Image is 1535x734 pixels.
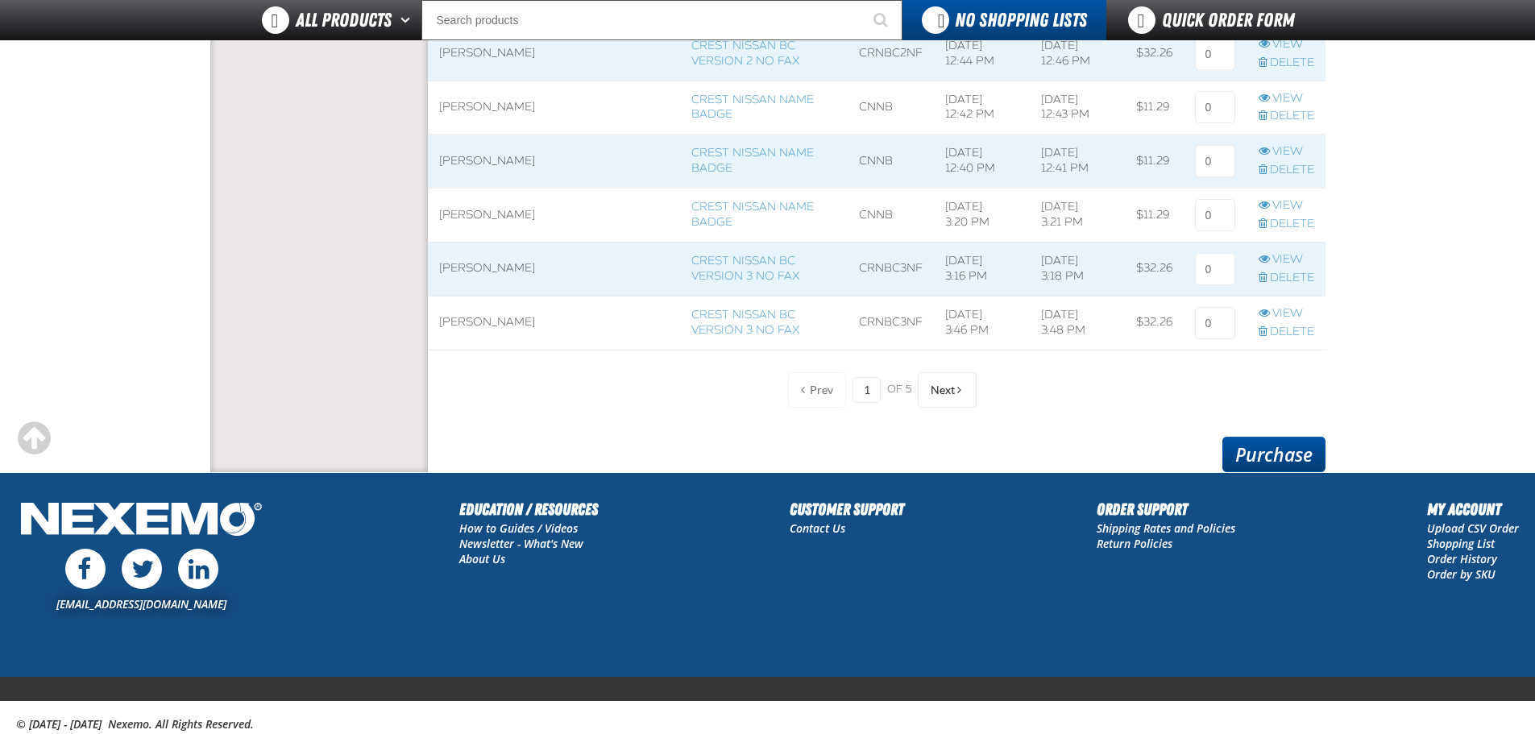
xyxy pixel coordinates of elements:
[934,242,1030,296] td: [DATE] 3:16 PM
[934,27,1030,81] td: [DATE] 12:44 PM
[790,497,904,521] h2: Customer Support
[1195,307,1235,339] input: 0
[428,296,681,350] td: [PERSON_NAME]
[848,27,934,81] td: CrNBC2NF
[1097,536,1172,551] a: Return Policies
[459,551,505,566] a: About Us
[428,189,681,243] td: [PERSON_NAME]
[1125,135,1184,189] td: $11.29
[1427,551,1497,566] a: Order History
[1125,189,1184,243] td: $11.29
[1259,325,1314,340] a: Delete row action
[1030,81,1126,135] td: [DATE] 12:43 PM
[1195,253,1235,285] input: 0
[691,39,799,68] a: Crest Nissan BC Version 2 No Fax
[1259,217,1314,232] a: Delete row action
[691,200,814,229] a: Crest Nissan Name Badge
[934,135,1030,189] td: [DATE] 12:40 PM
[1259,37,1314,52] a: View row action
[934,296,1030,350] td: [DATE] 3:46 PM
[1195,38,1235,70] input: 0
[1427,520,1519,536] a: Upload CSV Order
[1125,296,1184,350] td: $32.26
[1259,271,1314,286] a: Delete row action
[56,596,226,612] a: [EMAIL_ADDRESS][DOMAIN_NAME]
[1427,536,1495,551] a: Shopping List
[1259,91,1314,106] a: View row action
[848,135,934,189] td: CNNB
[1125,242,1184,296] td: $32.26
[1030,135,1126,189] td: [DATE] 12:41 PM
[459,520,578,536] a: How to Guides / Videos
[1030,27,1126,81] td: [DATE] 12:46 PM
[1222,437,1325,472] a: Purchase
[848,242,934,296] td: CrNBC3NF
[1097,520,1235,536] a: Shipping Rates and Policies
[1195,145,1235,177] input: 0
[1259,198,1314,214] a: View row action
[1125,81,1184,135] td: $11.29
[1097,497,1235,521] h2: Order Support
[1427,566,1496,582] a: Order by SKU
[853,377,881,403] input: Current page number
[1195,199,1235,231] input: 0
[955,9,1087,31] span: No Shopping Lists
[1259,252,1314,267] a: View row action
[428,81,681,135] td: [PERSON_NAME]
[296,6,392,35] span: All Products
[428,242,681,296] td: [PERSON_NAME]
[1030,296,1126,350] td: [DATE] 3:48 PM
[790,520,845,536] a: Contact Us
[16,421,52,456] div: Scroll to the top
[887,383,911,397] span: of 5
[1030,189,1126,243] td: [DATE] 3:21 PM
[1259,56,1314,71] a: Delete row action
[691,146,814,175] a: Crest Nissan Name Badge
[931,384,955,396] span: Next Page
[691,308,799,337] a: Crest Nissan BC Version 3 No Fax
[918,372,977,408] button: Next Page
[1259,144,1314,160] a: View row action
[934,81,1030,135] td: [DATE] 12:42 PM
[848,296,934,350] td: CrNBC3NF
[848,189,934,243] td: CNNB
[848,81,934,135] td: CNNB
[459,497,598,521] h2: Education / Resources
[1427,497,1519,521] h2: My Account
[691,254,799,283] a: Crest Nissan BC Version 3 No Fax
[1030,242,1126,296] td: [DATE] 3:18 PM
[1259,109,1314,124] a: Delete row action
[1259,163,1314,178] a: Delete row action
[1125,27,1184,81] td: $32.26
[691,93,814,122] a: Crest Nissan Name Badge
[1195,91,1235,123] input: 0
[459,536,583,551] a: Newsletter - What's New
[428,135,681,189] td: [PERSON_NAME]
[16,497,267,545] img: Nexemo Logo
[428,27,681,81] td: [PERSON_NAME]
[1259,306,1314,321] a: View row action
[934,189,1030,243] td: [DATE] 3:20 PM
